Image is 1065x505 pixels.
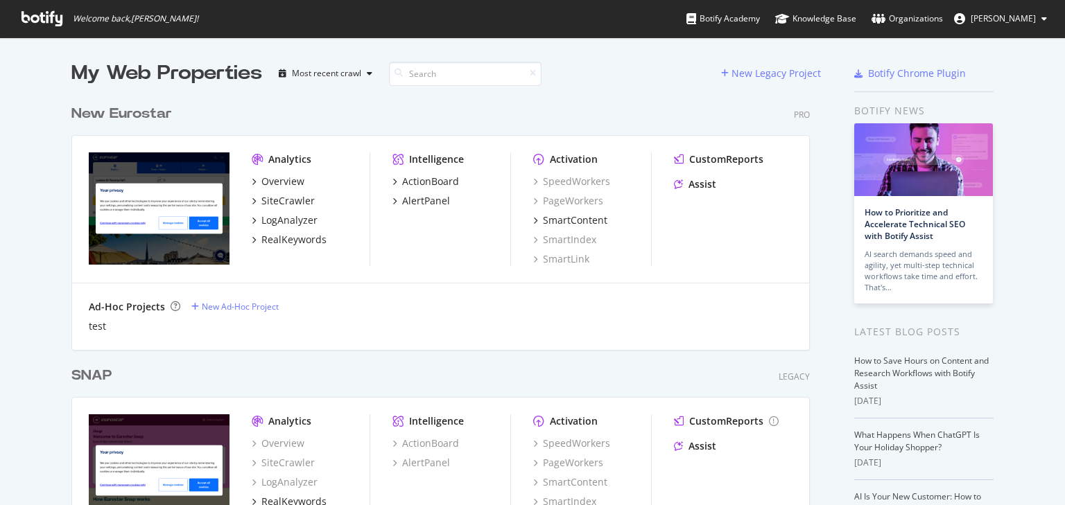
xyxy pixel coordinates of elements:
[854,103,994,118] div: Botify news
[689,439,716,453] div: Assist
[71,104,172,124] div: New Eurostar
[261,233,327,247] div: RealKeywords
[674,439,716,453] a: Assist
[779,371,810,382] div: Legacy
[854,457,994,469] div: [DATE]
[868,67,966,80] div: Botify Chrome Plugin
[533,436,610,450] a: SpeedWorkers
[854,395,994,407] div: [DATE]
[533,175,610,188] a: SpeedWorkers
[252,436,304,450] a: Overview
[392,456,450,470] a: AlertPanel
[252,175,304,188] a: Overview
[252,213,318,227] a: LogAnalyzer
[89,319,106,333] a: test
[273,62,378,85] button: Most recent crawl
[689,414,763,428] div: CustomReports
[71,60,262,87] div: My Web Properties
[533,213,607,227] a: SmartContent
[943,8,1058,30] button: [PERSON_NAME]
[533,194,603,208] a: PageWorkers
[686,12,760,26] div: Botify Academy
[550,152,598,166] div: Activation
[971,12,1036,24] span: Da Silva Eva
[854,429,980,453] a: What Happens When ChatGPT Is Your Holiday Shopper?
[854,324,994,339] div: Latest Blog Posts
[533,252,589,266] a: SmartLink
[71,366,117,386] a: SNAP
[268,152,311,166] div: Analytics
[721,67,821,79] a: New Legacy Project
[389,62,542,86] input: Search
[392,175,459,188] a: ActionBoard
[794,109,810,121] div: Pro
[252,456,315,470] a: SiteCrawler
[674,152,763,166] a: CustomReports
[854,355,989,391] a: How to Save Hours on Content and Research Workflows with Botify Assist
[261,213,318,227] div: LogAnalyzer
[261,194,315,208] div: SiteCrawler
[89,152,230,265] img: www.eurostar.com
[865,249,982,293] div: AI search demands speed and agility, yet multi-step technical workflows take time and effort. Tha...
[73,13,198,24] span: Welcome back, [PERSON_NAME] !
[533,233,596,247] a: SmartIndex
[409,152,464,166] div: Intelligence
[775,12,856,26] div: Knowledge Base
[252,194,315,208] a: SiteCrawler
[872,12,943,26] div: Organizations
[261,175,304,188] div: Overview
[674,414,779,428] a: CustomReports
[268,414,311,428] div: Analytics
[731,67,821,80] div: New Legacy Project
[202,301,279,312] div: New Ad-Hoc Project
[674,177,716,191] a: Assist
[721,62,821,85] button: New Legacy Project
[409,414,464,428] div: Intelligence
[252,233,327,247] a: RealKeywords
[550,414,598,428] div: Activation
[689,177,716,191] div: Assist
[71,366,112,386] div: SNAP
[533,456,603,470] a: PageWorkers
[543,213,607,227] div: SmartContent
[191,301,279,312] a: New Ad-Hoc Project
[854,67,966,80] a: Botify Chrome Plugin
[89,300,165,314] div: Ad-Hoc Projects
[854,123,993,196] img: How to Prioritize and Accelerate Technical SEO with Botify Assist
[292,69,361,78] div: Most recent crawl
[689,152,763,166] div: CustomReports
[865,206,965,242] a: How to Prioritize and Accelerate Technical SEO with Botify Assist
[71,104,177,124] a: New Eurostar
[392,194,450,208] a: AlertPanel
[252,475,318,489] a: LogAnalyzer
[392,436,459,450] a: ActionBoard
[533,475,607,489] a: SmartContent
[402,175,459,188] div: ActionBoard
[402,194,450,208] div: AlertPanel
